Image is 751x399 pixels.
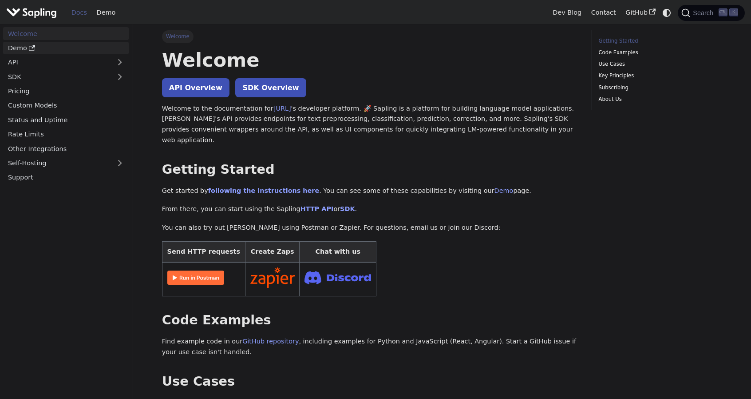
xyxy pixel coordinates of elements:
a: Key Principles [599,72,719,80]
a: Docs [67,6,92,20]
a: SDK [3,70,111,83]
a: Welcome [3,27,129,40]
a: Use Cases [599,60,719,68]
a: Demo [3,42,129,55]
a: Getting Started [599,37,719,45]
button: Expand sidebar category 'SDK' [111,70,129,83]
h2: Getting Started [162,162,579,178]
kbd: K [729,8,738,16]
a: SDK Overview [235,78,306,97]
a: API Overview [162,78,229,97]
p: Welcome to the documentation for 's developer platform. 🚀 Sapling is a platform for building lang... [162,104,579,146]
a: Custom Models [3,99,129,112]
h2: Use Cases [162,374,579,390]
a: Subscribing [599,84,719,92]
a: Demo [92,6,120,20]
a: Demo [494,187,514,194]
a: Support [3,171,129,184]
a: About Us [599,95,719,104]
p: Find example code in our , including examples for Python and JavaScript (React, Angular). Start a... [162,336,579,358]
a: Sapling.ai [6,6,60,19]
img: Join Discord [304,268,371,287]
p: You can also try out [PERSON_NAME] using Postman or Zapier. For questions, email us or join our D... [162,223,579,233]
a: Rate Limits [3,128,129,141]
th: Chat with us [300,241,376,262]
a: API [3,56,111,69]
p: Get started by . You can see some of these capabilities by visiting our page. [162,186,579,196]
a: following the instructions here [208,187,319,194]
a: HTTP API [300,205,334,212]
img: Sapling.ai [6,6,57,19]
p: From there, you can start using the Sapling or . [162,204,579,215]
button: Switch between dark and light mode (currently system mode) [660,6,673,19]
button: Expand sidebar category 'API' [111,56,129,69]
a: Other Integrations [3,142,129,155]
a: GitHub [621,6,660,20]
a: SDK [340,205,355,212]
a: [URL] [273,105,291,112]
a: GitHub repository [242,338,299,345]
span: Welcome [162,30,194,43]
button: Search (Ctrl+K) [678,5,744,21]
h1: Welcome [162,48,579,72]
img: Connect in Zapier [250,267,295,288]
a: Self-Hosting [3,157,129,170]
h2: Code Examples [162,312,579,328]
a: Dev Blog [548,6,586,20]
a: Contact [586,6,621,20]
nav: Breadcrumbs [162,30,579,43]
th: Create Zaps [245,241,300,262]
a: Pricing [3,85,129,98]
img: Run in Postman [167,271,224,285]
span: Search [690,9,719,16]
a: Status and Uptime [3,113,129,126]
a: Code Examples [599,48,719,57]
th: Send HTTP requests [162,241,245,262]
